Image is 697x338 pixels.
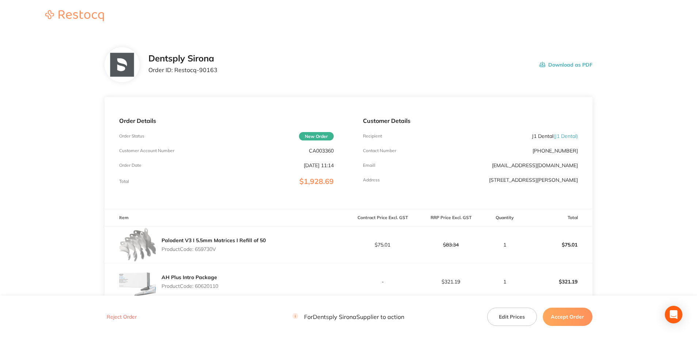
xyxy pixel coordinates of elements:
[485,242,524,248] p: 1
[292,313,404,320] p: For Dentsply Sirona Supplier to action
[162,246,266,252] p: Product Code: 659730V
[524,209,592,226] th: Total
[489,177,578,183] p: [STREET_ADDRESS][PERSON_NAME]
[162,283,218,289] p: Product Code: 60620110
[417,209,485,226] th: RRP Price Excl. GST
[363,148,396,153] p: Contact Number
[487,308,537,326] button: Edit Prices
[38,10,111,21] img: Restocq logo
[492,162,578,169] a: [EMAIL_ADDRESS][DOMAIN_NAME]
[543,308,592,326] button: Accept Order
[524,236,592,253] p: $75.01
[553,133,578,139] span: ( J1 Dental )
[110,53,134,77] img: NTllNzd2NQ
[119,179,129,184] p: Total
[119,163,141,168] p: Order Date
[119,226,156,263] img: dnNsNWp4eQ
[524,273,592,290] p: $321.19
[417,242,485,248] p: $83.34
[363,117,577,124] p: Customer Details
[485,209,524,226] th: Quantity
[148,53,217,64] h2: Dentsply Sirona
[119,148,174,153] p: Customer Account Number
[105,209,348,226] th: Item
[162,237,266,244] a: Palodent V3 I 5.5mm Matrices I Refill of 50
[363,177,380,183] p: Address
[38,10,111,22] a: Restocq logo
[417,279,485,285] p: $321.19
[299,132,334,140] span: New Order
[309,148,334,154] p: CA003360
[363,134,382,139] p: Recipient
[363,163,375,168] p: Emaill
[105,314,139,320] button: Reject Order
[485,279,524,285] p: 1
[533,148,578,154] p: [PHONE_NUMBER]
[304,162,334,168] p: [DATE] 11:14
[532,133,578,139] p: J1 Dental
[119,263,156,300] img: cXZ3eGpocg
[299,177,334,186] span: $1,928.69
[119,117,334,124] p: Order Details
[119,134,144,139] p: Order Status
[349,242,416,248] p: $75.01
[348,209,417,226] th: Contract Price Excl. GST
[665,306,682,323] div: Open Intercom Messenger
[539,53,592,76] button: Download as PDF
[349,279,416,285] p: -
[162,274,217,281] a: AH Plus Intro Package
[148,67,217,73] p: Order ID: Restocq- 90163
